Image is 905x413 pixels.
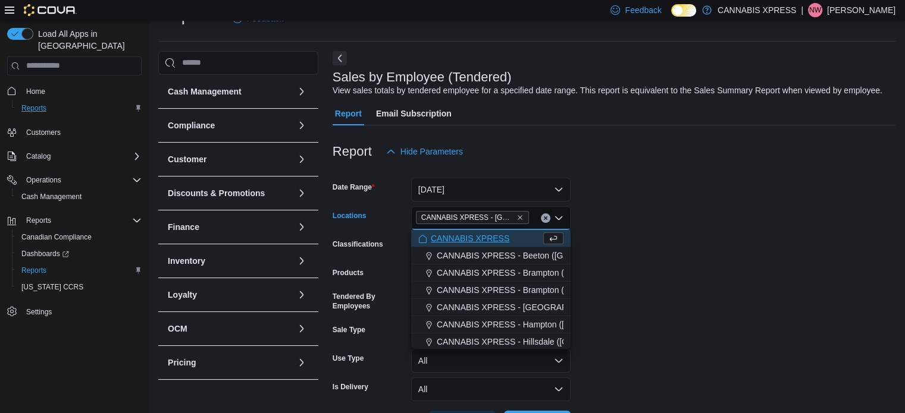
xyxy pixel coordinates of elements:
button: Next [333,51,347,65]
span: Dashboards [21,249,69,258]
button: All [411,349,571,373]
h3: Finance [168,221,199,233]
span: Hide Parameters [400,146,463,157]
button: CANNABIS XPRESS - Hillsdale ([GEOGRAPHIC_DATA]) [411,333,571,351]
span: CANNABIS XPRESS - North Gower (Church Street) [416,211,529,224]
h3: Cash Management [168,86,242,97]
button: [US_STATE] CCRS [12,279,146,295]
button: Cash Management [168,86,292,97]
h3: Sales by Employee (Tendered) [333,70,512,84]
span: Reports [21,103,46,113]
button: OCM [168,323,292,335]
span: Settings [21,304,142,319]
button: CANNABIS XPRESS - Beeton ([GEOGRAPHIC_DATA]) [411,247,571,264]
span: Washington CCRS [17,280,142,294]
span: CANNABIS XPRESS - Hillsdale ([GEOGRAPHIC_DATA]) [437,336,649,348]
h3: Discounts & Promotions [168,187,265,199]
button: Cash Management [295,84,309,99]
label: Tendered By Employees [333,292,406,311]
button: Home [2,83,146,100]
span: Canadian Compliance [21,232,92,242]
span: Reports [26,216,51,225]
button: Close list of options [554,213,563,223]
button: CANNABIS XPRESS - Hampton ([GEOGRAPHIC_DATA]) [411,316,571,333]
span: Email Subscription [376,102,452,125]
h3: Pricing [168,357,196,368]
button: Discounts & Promotions [295,186,309,200]
h3: OCM [168,323,187,335]
button: Finance [295,220,309,234]
button: CANNABIS XPRESS - [GEOGRAPHIC_DATA] ([GEOGRAPHIC_DATA]) [411,299,571,316]
a: Canadian Compliance [17,230,96,244]
button: Reports [21,213,56,228]
span: CANNABIS XPRESS - [GEOGRAPHIC_DATA][PERSON_NAME] ([GEOGRAPHIC_DATA]) [421,212,514,223]
p: | [801,3,803,17]
button: Pricing [168,357,292,368]
span: Settings [26,307,52,317]
button: Hide Parameters [381,140,468,163]
span: Operations [26,175,61,185]
button: Reports [12,262,146,279]
button: Cash Management [12,188,146,205]
button: Settings [2,302,146,320]
p: CANNABIS XPRESS [718,3,796,17]
span: Cash Management [21,192,82,201]
span: CANNABIS XPRESS [431,232,509,244]
button: Reports [2,212,146,229]
nav: Complex example [7,78,142,351]
span: Cash Management [17,190,142,204]
button: CANNABIS XPRESS - Brampton ([GEOGRAPHIC_DATA]) [411,264,571,282]
h3: Loyalty [168,289,197,301]
button: Customer [168,153,292,165]
span: Catalog [26,152,51,161]
button: Canadian Compliance [12,229,146,245]
span: CANNABIS XPRESS - Brampton (Veterans Drive) [437,284,621,296]
button: Compliance [295,118,309,133]
button: Inventory [168,255,292,267]
span: Reports [17,263,142,278]
label: Is Delivery [333,382,368,392]
button: Remove CANNABIS XPRESS - North Gower (Church Street) from selection in this group [516,214,524,221]
span: Feedback [625,4,661,16]
span: Operations [21,173,142,187]
div: Nadia Wilson [808,3,822,17]
button: CANNABIS XPRESS [411,230,571,247]
button: Operations [21,173,66,187]
button: Loyalty [295,288,309,302]
label: Locations [333,211,367,220]
div: View sales totals by tendered employee for a specified date range. This report is equivalent to t... [333,84,882,97]
span: CANNABIS XPRESS - Beeton ([GEOGRAPHIC_DATA]) [437,250,644,261]
span: Load All Apps in [GEOGRAPHIC_DATA] [33,28,142,52]
label: Date Range [333,182,375,192]
span: Customers [26,128,61,137]
h3: Report [333,144,372,159]
span: Home [26,87,45,96]
button: OCM [295,321,309,336]
button: Pricing [295,355,309,370]
button: All [411,377,571,401]
label: Classifications [333,239,383,249]
button: Customers [2,124,146,141]
img: Cova [24,4,77,16]
span: [US_STATE] CCRS [21,282,83,292]
span: Report [335,102,362,125]
a: Reports [17,101,51,115]
label: Sale Type [333,325,365,335]
button: Operations [2,172,146,188]
a: [US_STATE] CCRS [17,280,88,294]
button: Clear input [541,213,550,223]
h3: Customer [168,153,206,165]
button: Compliance [168,119,292,131]
button: CANNABIS XPRESS - Brampton (Veterans Drive) [411,282,571,299]
button: Customer [295,152,309,166]
button: Catalog [21,149,55,163]
label: Products [333,268,364,278]
input: Dark Mode [671,4,696,17]
span: CANNABIS XPRESS - Hampton ([GEOGRAPHIC_DATA]) [437,319,651,330]
h3: Inventory [168,255,205,267]
span: Dashboards [17,247,142,261]
a: Dashboards [17,247,74,261]
button: Catalog [2,148,146,165]
a: Reports [17,263,51,278]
